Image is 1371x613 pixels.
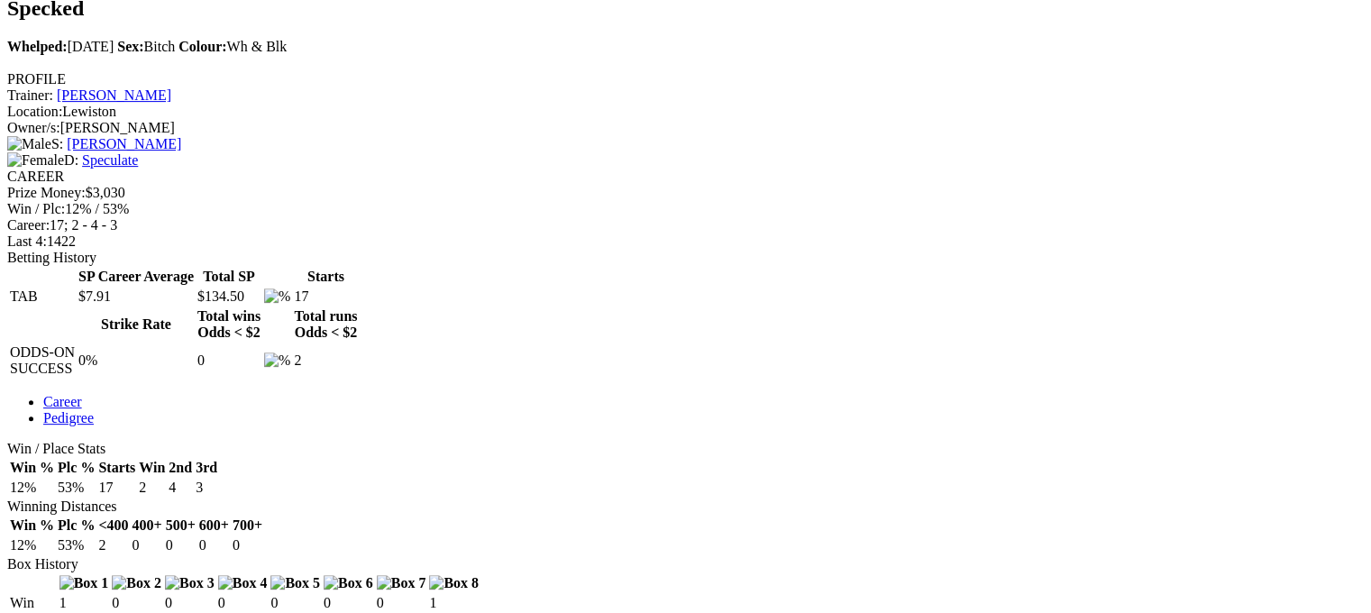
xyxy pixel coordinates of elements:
div: $3,030 [7,185,1364,201]
th: Plc % [57,459,96,477]
th: Strike Rate [78,307,195,342]
img: Box 4 [218,575,268,591]
td: 0 [270,594,321,612]
span: Prize Money: [7,185,86,200]
b: Colour: [178,39,226,54]
th: Total wins Odds < $2 [197,307,261,342]
th: 2nd [168,459,193,477]
th: Starts [97,459,136,477]
div: 17; 2 - 4 - 3 [7,217,1364,233]
div: Lewiston [7,104,1364,120]
th: 400+ [132,517,163,535]
td: 0 [323,594,374,612]
span: Trainer: [7,87,53,103]
span: Owner/s: [7,120,60,135]
img: Box 5 [270,575,320,591]
td: 0 [376,594,427,612]
td: 53% [57,479,96,497]
th: Plc % [57,517,96,535]
span: Last 4: [7,233,47,249]
td: 53% [57,536,96,554]
td: 12% [9,536,55,554]
a: [PERSON_NAME] [57,87,171,103]
span: Wh & Blk [178,39,287,54]
a: Career [43,394,82,409]
img: % [264,352,290,369]
span: D: [7,152,78,168]
div: Winning Distances [7,499,1364,515]
td: 12% [9,479,55,497]
div: 12% / 53% [7,201,1364,217]
img: Box 6 [324,575,373,591]
td: 0 [164,594,215,612]
div: PROFILE [7,71,1364,87]
th: Win % [9,517,55,535]
td: 0 [197,343,261,378]
div: Win / Place Stats [7,441,1364,457]
div: 1422 [7,233,1364,250]
td: 17 [293,288,358,306]
span: Bitch [117,39,175,54]
b: Whelped: [7,39,68,54]
td: $134.50 [197,288,261,306]
th: Win % [9,459,55,477]
th: Win [138,459,166,477]
td: 2 [97,536,129,554]
td: 2 [293,343,358,378]
th: 700+ [232,517,263,535]
th: 500+ [165,517,197,535]
td: 1 [428,594,480,612]
img: Box 3 [165,575,215,591]
th: SP Career Average [78,268,195,286]
a: [PERSON_NAME] [67,136,181,151]
img: Box 7 [377,575,426,591]
th: Starts [293,268,358,286]
td: 4 [168,479,193,497]
td: 2 [138,479,166,497]
span: Career: [7,217,50,233]
span: S: [7,136,63,151]
b: Sex: [117,39,143,54]
th: Total SP [197,268,261,286]
a: Pedigree [43,410,94,425]
td: 1 [59,594,110,612]
a: Speculate [82,152,138,168]
th: 600+ [198,517,230,535]
span: [DATE] [7,39,114,54]
th: 3rd [195,459,218,477]
div: Box History [7,556,1364,572]
td: 0 [198,536,230,554]
td: Win [9,594,57,612]
img: % [264,288,290,305]
img: Male [7,136,51,152]
span: Location: [7,104,62,119]
td: 0 [165,536,197,554]
img: Box 2 [112,575,161,591]
th: Total runs Odds < $2 [293,307,358,342]
img: Female [7,152,64,169]
td: $7.91 [78,288,195,306]
div: Betting History [7,250,1364,266]
div: CAREER [7,169,1364,185]
td: 0 [217,594,269,612]
td: 0 [132,536,163,554]
td: 17 [97,479,136,497]
img: Box 1 [59,575,109,591]
td: 0% [78,343,195,378]
span: Win / Plc: [7,201,65,216]
div: [PERSON_NAME] [7,120,1364,136]
td: 3 [195,479,218,497]
td: 0 [111,594,162,612]
td: ODDS-ON SUCCESS [9,343,76,378]
td: TAB [9,288,76,306]
td: 0 [232,536,263,554]
img: Box 8 [429,575,479,591]
th: <400 [97,517,129,535]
